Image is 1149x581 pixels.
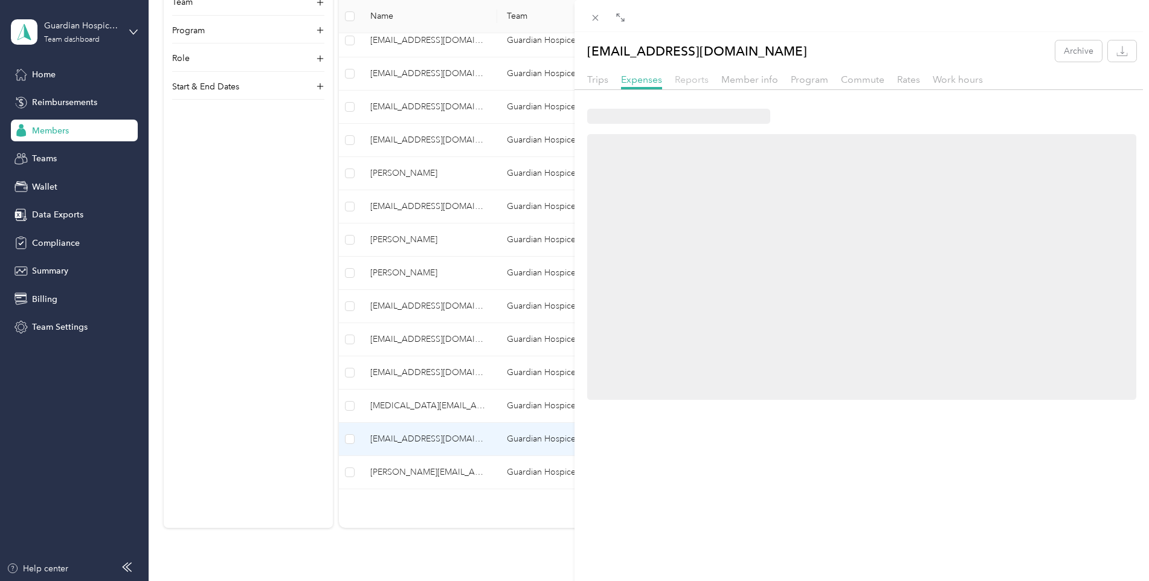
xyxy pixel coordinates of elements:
span: Reports [675,74,709,85]
span: Work hours [933,74,983,85]
span: Commute [841,74,884,85]
p: [EMAIL_ADDRESS][DOMAIN_NAME] [587,40,807,62]
span: Program [791,74,828,85]
button: Archive [1055,40,1102,62]
iframe: Everlance-gr Chat Button Frame [1081,513,1149,581]
span: Member info [721,74,778,85]
span: Rates [897,74,920,85]
span: Expenses [621,74,662,85]
span: Trips [587,74,608,85]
